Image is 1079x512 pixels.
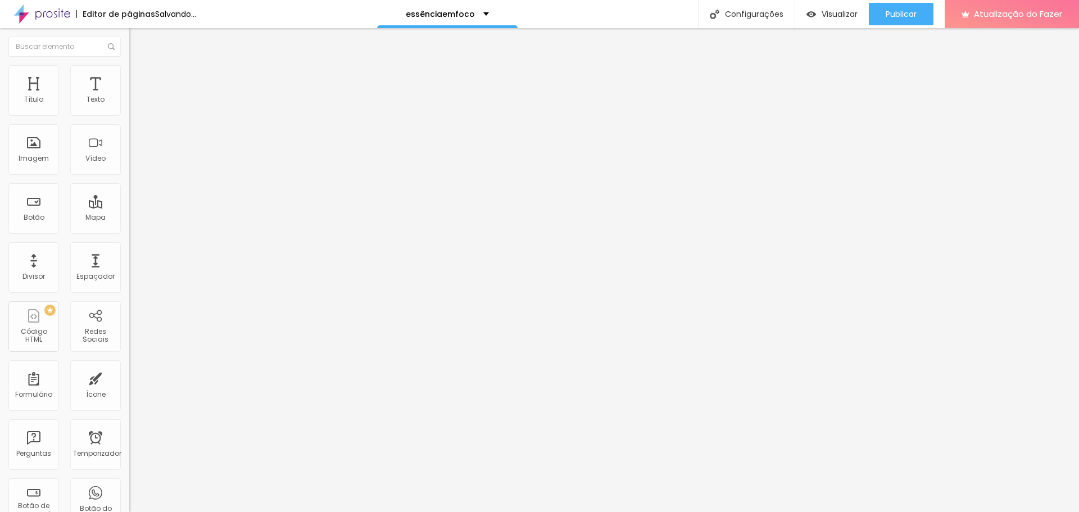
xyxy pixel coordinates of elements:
[83,8,155,20] font: Editor de páginas
[822,8,858,20] font: Visualizar
[15,389,52,399] font: Formulário
[806,10,816,19] img: view-1.svg
[86,389,106,399] font: Ícone
[406,8,475,20] font: essênciaemfoco
[710,10,719,19] img: Ícone
[974,8,1062,20] font: Atualização do Fazer
[16,448,51,458] font: Perguntas
[8,37,121,57] input: Buscar elemento
[19,153,49,163] font: Imagem
[725,8,783,20] font: Configurações
[76,271,115,281] font: Espaçador
[886,8,917,20] font: Publicar
[87,94,105,104] font: Texto
[85,212,106,222] font: Mapa
[869,3,933,25] button: Publicar
[22,271,45,281] font: Divisor
[21,327,47,344] font: Código HTML
[24,212,44,222] font: Botão
[24,94,43,104] font: Título
[83,327,108,344] font: Redes Sociais
[73,448,121,458] font: Temporizador
[85,153,106,163] font: Vídeo
[155,10,196,18] div: Salvando...
[108,43,115,50] img: Ícone
[795,3,869,25] button: Visualizar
